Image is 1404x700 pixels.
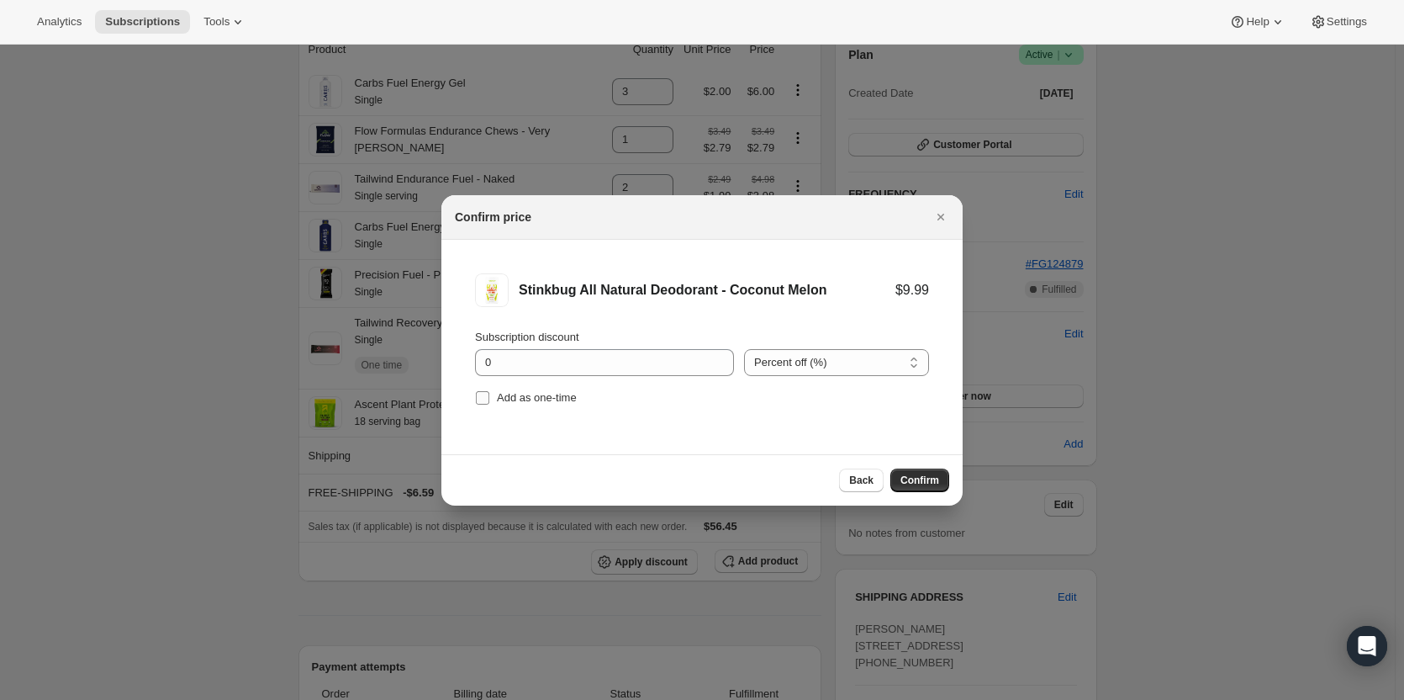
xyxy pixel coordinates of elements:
span: Add as one-time [497,391,577,404]
button: Help [1219,10,1296,34]
div: $9.99 [895,282,929,299]
button: Tools [193,10,256,34]
span: Settings [1327,15,1367,29]
button: Close [929,205,953,229]
span: Subscription discount [475,331,579,343]
button: Subscriptions [95,10,190,34]
img: Stinkbug All Natural Deodorant - Coconut Melon [475,273,509,307]
div: Stinkbug All Natural Deodorant - Coconut Melon [519,282,895,299]
span: Subscriptions [105,15,180,29]
h2: Confirm price [455,209,531,225]
div: Open Intercom Messenger [1347,626,1387,666]
button: Settings [1300,10,1377,34]
span: Back [849,474,874,487]
span: Tools [203,15,230,29]
button: Confirm [890,469,949,492]
span: Analytics [37,15,82,29]
span: Help [1246,15,1269,29]
span: Confirm [900,474,939,487]
button: Analytics [27,10,92,34]
button: Back [839,469,884,492]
